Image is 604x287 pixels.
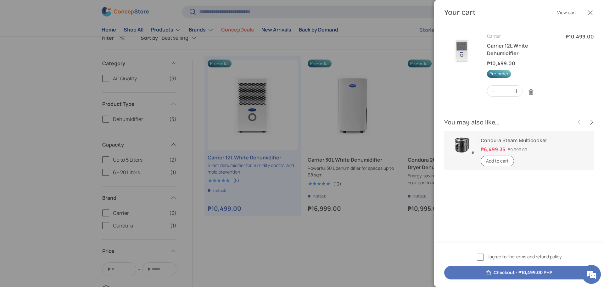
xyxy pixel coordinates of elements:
input: Quantity [499,86,510,96]
strong: ₱10,499.00 [566,33,594,40]
button: Add to cart [481,156,514,167]
span: I agree to the [488,253,562,260]
a: View cart [557,9,576,16]
span: Pre-order [487,70,511,78]
button: Checkout - ₱10,499.00 PHP [444,266,594,279]
img: carrier-dehumidifier-12-liter-full-view-concepstore [444,33,479,68]
em: Submit [92,194,114,203]
a: Condura Steam Multicooker [481,137,547,143]
span: We are offline. Please leave us a message. [13,79,110,143]
textarea: Type your message and click 'Submit' [3,172,120,194]
a: Remove [525,86,537,98]
div: Carrier [487,33,558,39]
h2: You may also like... [444,118,573,127]
div: Leave a message [33,35,106,43]
strong: ₱10,499.00 [487,60,517,67]
a: Carrier 12L White Dehumidifier [487,42,528,57]
div: Minimize live chat window [103,3,118,18]
a: terms and refund policy [514,254,562,260]
h2: Your cart [444,8,476,17]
